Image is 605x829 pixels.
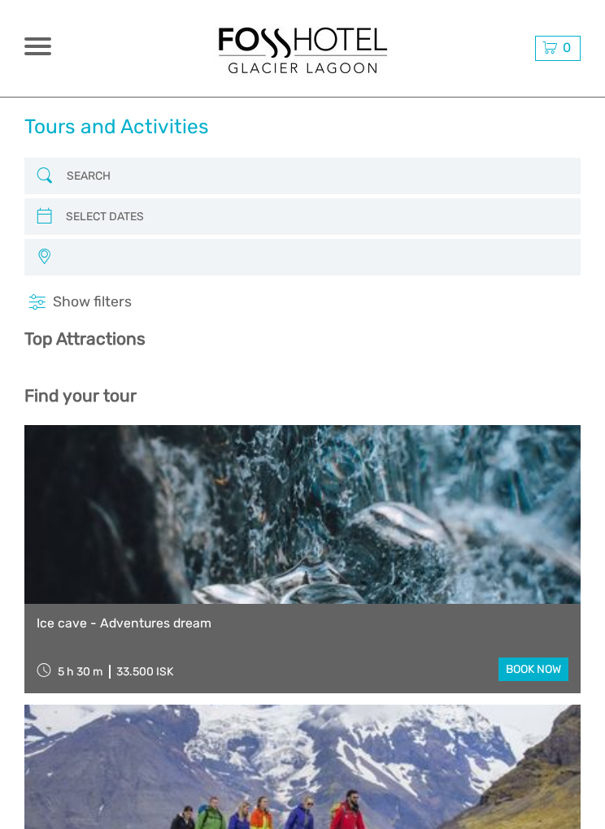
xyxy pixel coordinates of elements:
[24,293,581,312] h4: Show filters
[37,616,568,632] a: Ice cave - Adventures dream
[560,40,573,55] span: 0
[116,665,173,679] div: 33.500 ISK
[24,115,209,138] h1: Tours and Activities
[24,385,137,406] b: Find your tour
[60,163,546,189] input: SEARCH
[498,658,568,681] a: book now
[213,20,392,77] img: 1303-6910c56d-1cb8-4c54-b886-5f11292459f5_logo_big.jpg
[59,203,546,230] input: SELECT DATES
[58,665,102,679] span: 5 h 30 m
[24,328,146,349] b: Top Attractions
[53,293,132,312] span: Show filters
